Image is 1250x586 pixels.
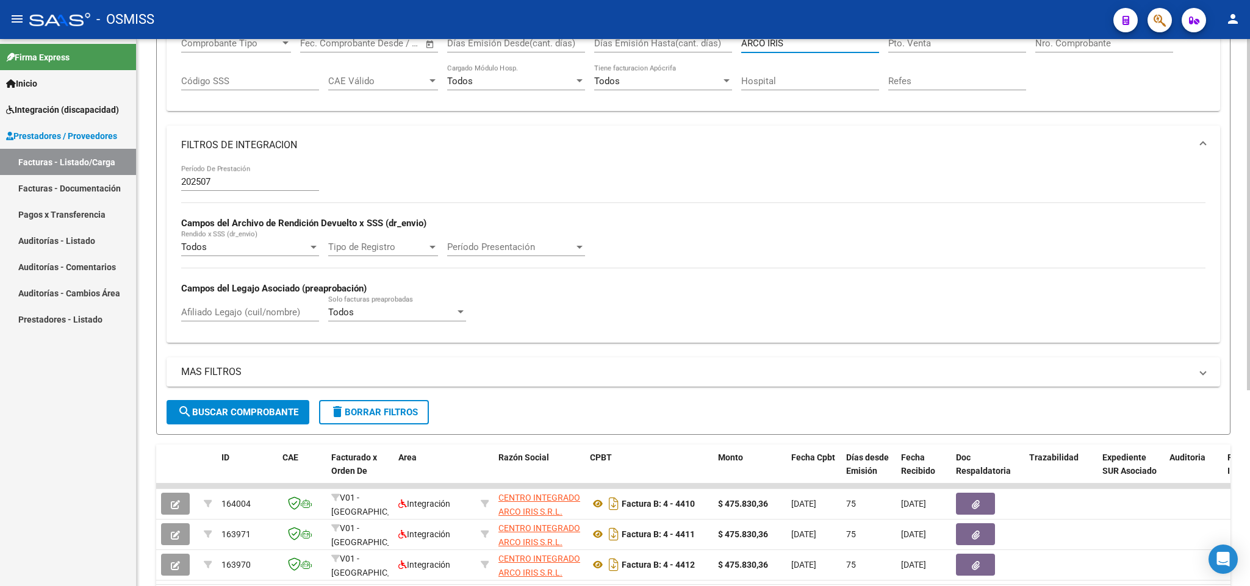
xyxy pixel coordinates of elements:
[331,452,377,476] span: Facturado x Orden De
[791,560,816,570] span: [DATE]
[846,560,856,570] span: 75
[606,555,622,574] i: Descargar documento
[393,445,476,498] datatable-header-cell: Area
[181,38,280,49] span: Comprobante Tipo
[896,445,951,498] datatable-header-cell: Fecha Recibido
[585,445,713,498] datatable-header-cell: CPBT
[319,400,429,424] button: Borrar Filtros
[498,552,580,577] div: 30712404007
[167,400,309,424] button: Buscar Comprobante
[217,445,278,498] datatable-header-cell: ID
[718,529,768,539] strong: $ 475.830,36
[178,404,192,419] mat-icon: search
[718,560,768,570] strong: $ 475.830,36
[447,241,574,252] span: Período Presentación
[718,452,743,462] span: Monto
[398,560,450,570] span: Integración
[330,404,345,419] mat-icon: delete
[791,452,835,462] span: Fecha Cpbt
[718,499,768,509] strong: $ 475.830,36
[181,365,1191,379] mat-panel-title: MAS FILTROS
[328,307,354,318] span: Todos
[498,493,580,516] span: CENTRO INTEGRADO ARCO IRIS S.R.L.
[167,357,1220,387] mat-expansion-panel-header: MAS FILTROS
[423,37,437,51] button: Open calendar
[6,77,37,90] span: Inicio
[221,499,251,509] span: 164004
[96,6,154,33] span: - OSMISS
[221,529,251,539] span: 163971
[901,560,926,570] span: [DATE]
[498,523,580,547] span: CENTRO INTEGRADO ARCO IRIS S.R.L.
[330,407,418,418] span: Borrar Filtros
[1102,452,1157,476] span: Expediente SUR Asociado
[901,452,935,476] span: Fecha Recibido
[1169,452,1205,462] span: Auditoria
[901,529,926,539] span: [DATE]
[278,445,326,498] datatable-header-cell: CAE
[167,126,1220,165] mat-expansion-panel-header: FILTROS DE INTEGRACION
[300,38,350,49] input: Fecha inicio
[786,445,841,498] datatable-header-cell: Fecha Cpbt
[447,76,473,87] span: Todos
[167,165,1220,342] div: FILTROS DE INTEGRACION
[901,499,926,509] span: [DATE]
[1209,545,1238,574] div: Open Intercom Messenger
[590,452,612,462] span: CPBT
[1024,445,1097,498] datatable-header-cell: Trazabilidad
[622,529,695,539] strong: Factura B: 4 - 4411
[181,283,367,294] strong: Campos del Legajo Asociado (preaprobación)
[328,241,427,252] span: Tipo de Registro
[398,452,417,462] span: Area
[398,529,450,539] span: Integración
[846,452,889,476] span: Días desde Emisión
[622,499,695,509] strong: Factura B: 4 - 4410
[498,491,580,516] div: 30712404007
[1226,12,1240,26] mat-icon: person
[606,524,622,544] i: Descargar documento
[282,452,298,462] span: CAE
[956,452,1011,476] span: Doc Respaldatoria
[181,218,426,229] strong: Campos del Archivo de Rendición Devuelto x SSS (dr_envio)
[1029,452,1079,462] span: Trazabilidad
[846,499,856,509] span: 75
[326,445,393,498] datatable-header-cell: Facturado x Orden De
[328,76,427,87] span: CAE Válido
[221,452,229,462] span: ID
[594,76,620,87] span: Todos
[10,12,24,26] mat-icon: menu
[791,529,816,539] span: [DATE]
[606,494,622,513] i: Descargar documento
[1165,445,1223,498] datatable-header-cell: Auditoria
[846,529,856,539] span: 75
[398,499,450,509] span: Integración
[221,560,251,570] span: 163970
[6,51,70,64] span: Firma Express
[361,38,420,49] input: Fecha fin
[841,445,896,498] datatable-header-cell: Días desde Emisión
[178,407,298,418] span: Buscar Comprobante
[622,560,695,570] strong: Factura B: 4 - 4412
[6,129,117,143] span: Prestadores / Proveedores
[713,445,786,498] datatable-header-cell: Monto
[791,499,816,509] span: [DATE]
[498,554,580,577] span: CENTRO INTEGRADO ARCO IRIS S.R.L.
[6,103,119,116] span: Integración (discapacidad)
[951,445,1024,498] datatable-header-cell: Doc Respaldatoria
[498,452,549,462] span: Razón Social
[181,138,1191,152] mat-panel-title: FILTROS DE INTEGRACION
[494,445,585,498] datatable-header-cell: Razón Social
[181,241,207,252] span: Todos
[498,521,580,547] div: 30712404007
[1097,445,1165,498] datatable-header-cell: Expediente SUR Asociado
